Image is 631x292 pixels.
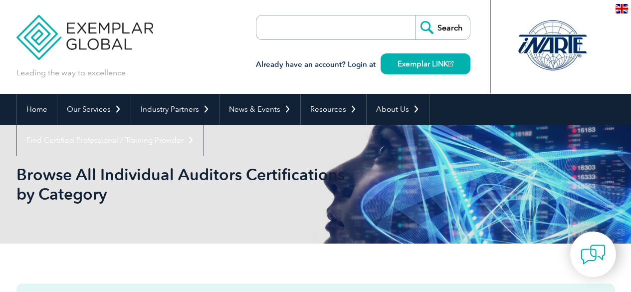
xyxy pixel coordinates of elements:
a: Our Services [57,94,131,125]
a: Industry Partners [131,94,219,125]
input: Search [415,15,470,39]
a: Find Certified Professional / Training Provider [17,125,204,156]
p: Leading the way to excellence [16,67,126,78]
a: Exemplar LINK [381,53,470,74]
a: Home [17,94,57,125]
h3: Already have an account? Login at [256,58,470,71]
img: en [616,4,628,13]
h1: Browse All Individual Auditors Certifications by Category [16,165,400,204]
a: About Us [367,94,429,125]
img: contact-chat.png [581,242,606,267]
a: Resources [301,94,366,125]
a: News & Events [219,94,300,125]
img: open_square.png [448,61,453,66]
